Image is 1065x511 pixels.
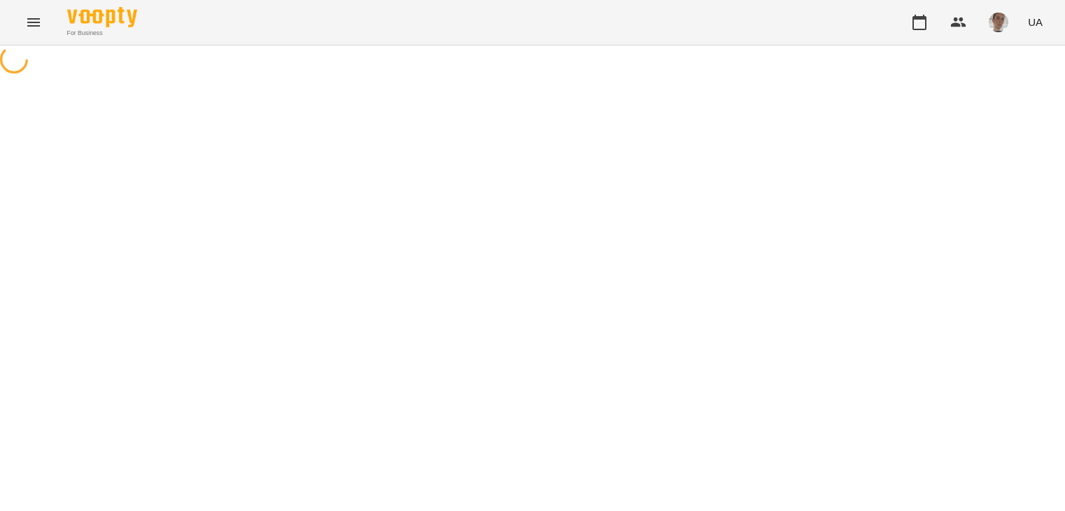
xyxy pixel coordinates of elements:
[67,7,137,27] img: Voopty Logo
[1028,15,1043,29] span: UA
[17,6,50,39] button: Menu
[989,13,1008,32] img: 4dd45a387af7859874edf35ff59cadb1.jpg
[1022,9,1048,35] button: UA
[67,29,137,38] span: For Business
